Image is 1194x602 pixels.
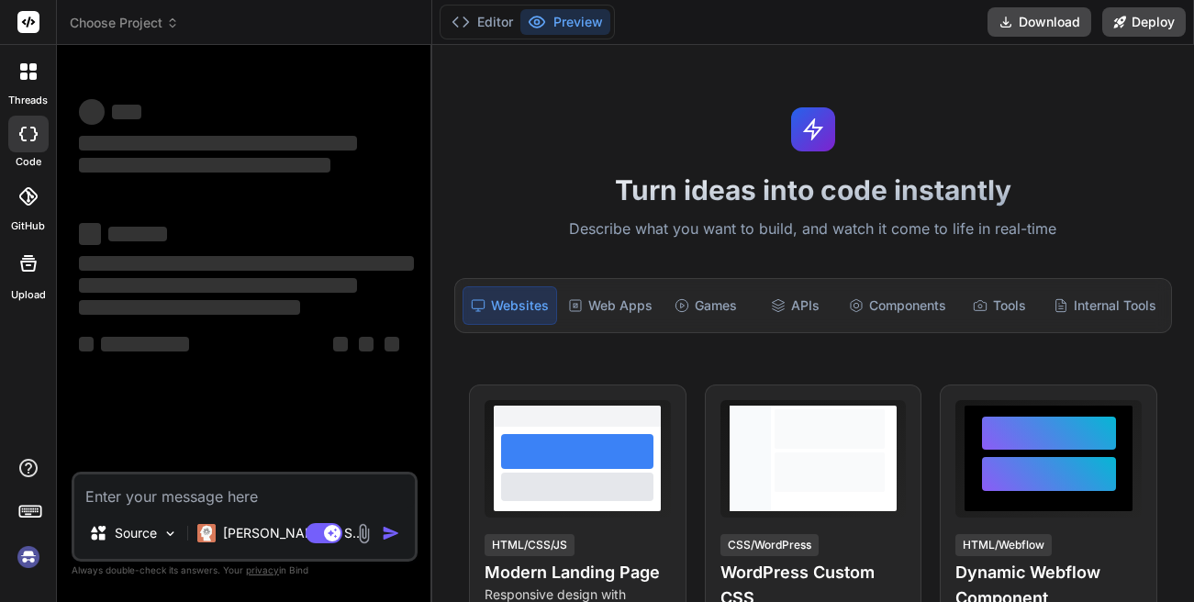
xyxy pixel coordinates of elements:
div: CSS/WordPress [720,534,819,556]
span: ‌ [108,227,167,241]
span: ‌ [79,300,300,315]
label: code [16,154,41,170]
span: ‌ [385,337,399,351]
span: ‌ [79,337,94,351]
img: Claude 4 Sonnet [197,524,216,542]
button: Editor [444,9,520,35]
span: Choose Project [70,14,179,32]
span: ‌ [79,223,101,245]
label: threads [8,93,48,108]
p: Describe what you want to build, and watch it come to life in real-time [443,217,1183,241]
div: APIs [753,286,838,325]
div: Components [842,286,954,325]
span: ‌ [79,158,330,173]
span: ‌ [101,337,189,351]
span: ‌ [79,256,414,271]
span: ‌ [79,99,105,125]
div: Web Apps [561,286,660,325]
img: attachment [353,523,374,544]
span: ‌ [359,337,374,351]
h1: Turn ideas into code instantly [443,173,1183,206]
img: signin [13,541,44,573]
div: HTML/CSS/JS [485,534,575,556]
span: ‌ [79,136,357,150]
div: Websites [463,286,557,325]
label: GitHub [11,218,45,234]
span: ‌ [112,105,141,119]
img: Pick Models [162,526,178,541]
label: Upload [11,287,46,303]
button: Download [988,7,1091,37]
span: privacy [246,564,279,575]
div: Tools [957,286,1043,325]
button: Preview [520,9,610,35]
p: Always double-check its answers. Your in Bind [72,562,418,579]
div: Games [664,286,749,325]
h4: Modern Landing Page [485,560,671,585]
img: icon [382,524,400,542]
span: ‌ [333,337,348,351]
span: ‌ [79,278,357,293]
p: [PERSON_NAME] 4 S.. [223,524,360,542]
div: Internal Tools [1046,286,1164,325]
button: Deploy [1102,7,1186,37]
p: Source [115,524,157,542]
div: HTML/Webflow [955,534,1052,556]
